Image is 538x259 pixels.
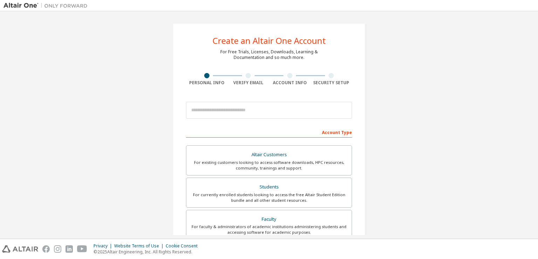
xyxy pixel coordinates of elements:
[311,80,352,86] div: Security Setup
[94,249,202,255] p: © 2025 Altair Engineering, Inc. All Rights Reserved.
[228,80,269,86] div: Verify Email
[213,36,326,45] div: Create an Altair One Account
[220,49,318,60] div: For Free Trials, Licenses, Downloads, Learning & Documentation and so much more.
[166,243,202,249] div: Cookie Consent
[191,192,347,203] div: For currently enrolled students looking to access the free Altair Student Edition bundle and all ...
[4,2,91,9] img: Altair One
[269,80,311,86] div: Account Info
[42,245,50,253] img: facebook.svg
[186,126,352,138] div: Account Type
[94,243,114,249] div: Privacy
[186,80,228,86] div: Personal Info
[191,182,347,192] div: Students
[2,245,38,253] img: altair_logo.svg
[191,214,347,224] div: Faculty
[191,150,347,160] div: Altair Customers
[191,160,347,171] div: For existing customers looking to access software downloads, HPC resources, community, trainings ...
[191,224,347,235] div: For faculty & administrators of academic institutions administering students and accessing softwa...
[114,243,166,249] div: Website Terms of Use
[65,245,73,253] img: linkedin.svg
[54,245,61,253] img: instagram.svg
[77,245,87,253] img: youtube.svg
